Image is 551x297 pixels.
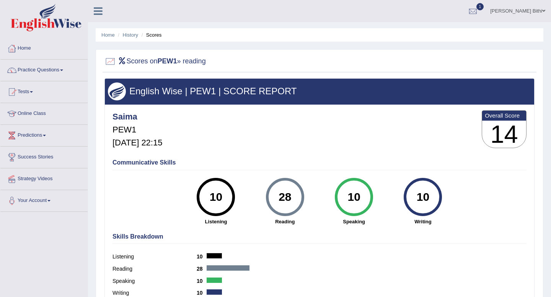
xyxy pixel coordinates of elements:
[112,233,527,240] h4: Skills Breakdown
[104,56,206,67] h2: Scores on » reading
[197,266,207,272] b: 28
[158,57,177,65] b: PEW1
[271,181,299,213] div: 28
[112,159,527,166] h4: Communicative Skills
[185,218,246,225] strong: Listening
[392,218,453,225] strong: Writing
[112,265,197,273] label: Reading
[108,86,531,96] h3: English Wise | PEW1 | SCORE REPORT
[112,289,197,297] label: Writing
[0,147,88,166] a: Success Stories
[112,253,197,261] label: Listening
[340,181,368,213] div: 10
[101,32,115,38] a: Home
[112,277,197,285] label: Speaking
[197,278,207,284] b: 10
[202,181,230,213] div: 10
[112,138,162,147] h5: [DATE] 22:15
[0,38,88,57] a: Home
[476,3,484,10] span: 1
[0,168,88,187] a: Strategy Videos
[323,218,385,225] strong: Speaking
[0,81,88,100] a: Tests
[482,121,526,148] h3: 14
[0,125,88,144] a: Predictions
[0,190,88,209] a: Your Account
[0,103,88,122] a: Online Class
[197,253,207,260] b: 10
[112,112,162,121] h4: Saima
[123,32,138,38] a: History
[485,112,523,119] b: Overall Score
[0,60,88,79] a: Practice Questions
[197,290,207,296] b: 10
[108,82,126,100] img: wings.png
[140,31,162,39] li: Scores
[409,181,437,213] div: 10
[112,125,162,134] h5: PEW1
[254,218,316,225] strong: Reading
